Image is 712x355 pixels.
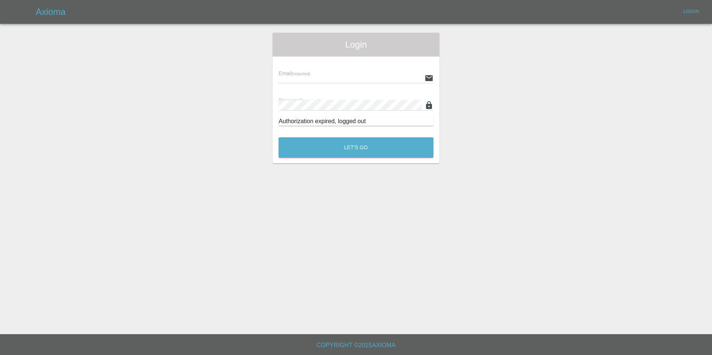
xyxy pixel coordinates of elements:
span: Password [279,97,320,103]
div: Authorization expired, logged out [279,117,433,126]
button: Let's Go [279,137,433,158]
small: (required) [292,71,311,76]
h6: Copyright © 2025 Axioma [6,340,706,351]
small: (required) [302,99,321,103]
a: Login [679,6,703,17]
span: Login [279,39,433,51]
h5: Axioma [36,6,66,18]
span: Email [279,70,310,76]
